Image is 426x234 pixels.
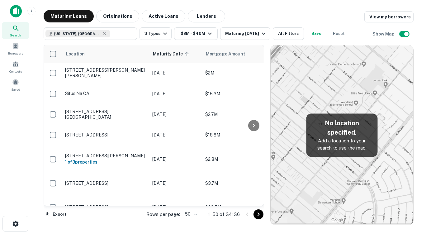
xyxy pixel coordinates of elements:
button: Maturing Loans [44,10,94,22]
div: Maturing [DATE] [225,30,267,37]
div: 50 [182,210,198,219]
button: All Filters [273,27,304,40]
a: View my borrowers [364,11,414,22]
p: 1–50 of 34136 [208,211,240,218]
span: Mortgage Amount [206,50,253,58]
a: Borrowers [2,40,29,57]
img: capitalize-icon.png [10,5,22,17]
span: [US_STATE], [GEOGRAPHIC_DATA] [54,31,101,36]
p: Add a location to your search to use the map. [311,137,372,152]
button: $2M - $40M [174,27,218,40]
p: [STREET_ADDRESS][PERSON_NAME][PERSON_NAME] [65,67,146,79]
span: Borrowers [8,51,23,56]
p: $18.8M [205,131,267,138]
a: Contacts [2,58,29,75]
button: Lenders [188,10,225,22]
p: [DATE] [152,111,199,118]
th: Location [62,45,149,63]
button: Save your search to get updates of matches that match your search criteria. [306,27,326,40]
p: [DATE] [152,69,199,76]
p: $30.5M [205,204,267,211]
h6: Show Map [372,31,395,37]
p: [STREET_ADDRESS][PERSON_NAME] [65,153,146,159]
p: [STREET_ADDRESS] [65,204,146,210]
button: Originations [96,10,139,22]
p: $2.8M [205,156,267,163]
p: [DATE] [152,131,199,138]
span: Maturity Date [153,50,191,58]
p: [STREET_ADDRESS] [65,180,146,186]
p: [DATE] [152,90,199,97]
button: Maturing [DATE] [220,27,270,40]
p: $2M [205,69,267,76]
button: Export [44,210,68,219]
p: Rows per page: [146,211,180,218]
p: Situs Na CA [65,91,146,96]
button: Go to next page [253,209,263,219]
p: [STREET_ADDRESS][GEOGRAPHIC_DATA] [65,109,146,120]
button: Active Loans [142,10,185,22]
p: [DATE] [152,180,199,187]
h6: 1 of 3 properties [65,159,146,165]
p: $3.7M [205,180,267,187]
span: Saved [11,87,20,92]
h5: No location specified. [311,118,372,137]
p: $15.3M [205,90,267,97]
p: $2.7M [205,111,267,118]
iframe: Chat Widget [395,184,426,214]
p: [DATE] [152,204,199,211]
span: Contacts [9,69,22,74]
a: Search [2,22,29,39]
span: Location [66,50,85,58]
button: Reset [329,27,349,40]
p: [STREET_ADDRESS] [65,132,146,138]
th: Mortgage Amount [202,45,271,63]
span: Search [10,33,21,38]
img: map-placeholder.webp [271,45,413,225]
th: Maturity Date [149,45,202,63]
button: 3 Types [140,27,172,40]
a: Saved [2,76,29,93]
p: [DATE] [152,156,199,163]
